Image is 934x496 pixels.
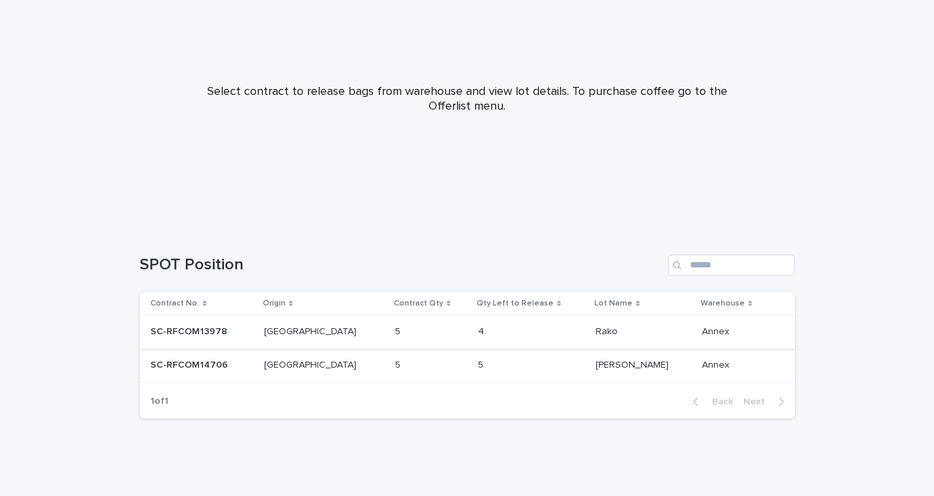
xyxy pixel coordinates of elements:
[150,296,199,311] p: Contract No.
[140,348,795,382] tr: SC-RFCOM14706SC-RFCOM14706 [GEOGRAPHIC_DATA][GEOGRAPHIC_DATA] 55 55 [PERSON_NAME][PERSON_NAME] An...
[394,296,443,311] p: Contract Qty
[702,324,732,338] p: Annex
[682,396,738,408] button: Back
[395,357,403,371] p: 5
[743,397,773,406] span: Next
[140,316,795,349] tr: SC-RFCOM13978SC-RFCOM13978 [GEOGRAPHIC_DATA][GEOGRAPHIC_DATA] 55 44 RakoRako AnnexAnnex
[668,255,795,276] input: Search
[594,296,632,311] p: Lot Name
[478,357,486,371] p: 5
[704,397,733,406] span: Back
[478,324,487,338] p: 4
[701,296,745,311] p: Warehouse
[596,324,620,338] p: Rako
[395,324,403,338] p: 5
[140,385,179,418] p: 1 of 1
[263,296,285,311] p: Origin
[140,255,663,275] h1: SPOT Position
[738,396,795,408] button: Next
[264,357,359,371] p: [GEOGRAPHIC_DATA]
[150,324,230,338] p: SC-RFCOM13978
[596,357,671,371] p: [PERSON_NAME]
[702,357,732,371] p: Annex
[200,85,735,114] p: Select contract to release bags from warehouse and view lot details. To purchase coffee go to the...
[150,357,231,371] p: SC-RFCOM14706
[477,296,554,311] p: Qty Left to Release
[264,324,359,338] p: [GEOGRAPHIC_DATA]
